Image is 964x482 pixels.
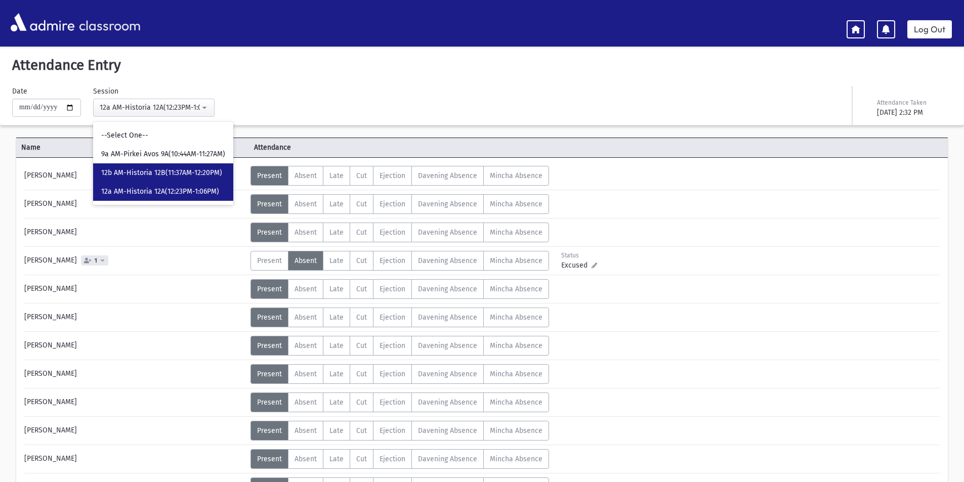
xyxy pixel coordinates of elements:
span: Absent [295,455,317,463]
span: Ejection [380,426,405,435]
span: Ejection [380,285,405,293]
span: Ejection [380,171,405,180]
span: Davening Absence [418,285,477,293]
div: Status [561,251,606,260]
span: Ejection [380,341,405,350]
span: Late [329,256,344,265]
div: [PERSON_NAME] [19,251,250,271]
span: Davening Absence [418,370,477,378]
span: Davening Absence [418,171,477,180]
span: Cut [356,228,367,237]
span: Absent [295,228,317,237]
span: Present [257,313,282,322]
span: Present [257,341,282,350]
span: Present [257,228,282,237]
div: AttTypes [250,194,549,214]
span: Late [329,341,344,350]
span: Ejection [380,228,405,237]
span: Name [16,142,249,153]
span: 12b AM-Historia 12B(11:37AM-12:20PM) [101,168,222,178]
div: AttTypes [250,392,549,412]
span: Mincha Absence [490,313,542,322]
span: Ejection [380,200,405,208]
span: Attendance [249,142,482,153]
span: Ejection [380,256,405,265]
div: AttTypes [250,364,549,384]
span: Late [329,228,344,237]
span: Absent [295,200,317,208]
span: Present [257,370,282,378]
span: Cut [356,341,367,350]
span: Mincha Absence [490,171,542,180]
span: Mincha Absence [490,228,542,237]
span: Absent [295,313,317,322]
span: 12a AM-Historia 12A(12:23PM-1:06PM) [101,187,219,197]
span: Late [329,426,344,435]
span: Absent [295,171,317,180]
span: Mincha Absence [490,370,542,378]
span: Davening Absence [418,426,477,435]
span: Late [329,200,344,208]
div: Attendance Taken [877,98,950,107]
span: Late [329,398,344,407]
span: Mincha Absence [490,398,542,407]
div: [PERSON_NAME] [19,279,250,299]
div: AttTypes [250,308,549,327]
div: [PERSON_NAME] [19,392,250,412]
span: Mincha Absence [490,341,542,350]
span: 9a AM-Pirkei Avos 9A(10:44AM-11:27AM) [101,149,225,159]
span: Mincha Absence [490,256,542,265]
span: --Select One-- [101,130,148,141]
span: Cut [356,455,367,463]
span: Cut [356,313,367,322]
div: [PERSON_NAME] [19,308,250,327]
span: Cut [356,171,367,180]
span: Excused [561,260,592,271]
div: [PERSON_NAME] [19,421,250,441]
span: Present [257,171,282,180]
img: AdmirePro [8,11,77,34]
div: 12a AM-Historia 12A(12:23PM-1:06PM) [100,102,200,113]
span: Cut [356,370,367,378]
span: Ejection [380,455,405,463]
span: Late [329,171,344,180]
span: Cut [356,200,367,208]
div: [PERSON_NAME] [19,223,250,242]
span: classroom [77,9,141,36]
span: Present [257,426,282,435]
span: Absent [295,426,317,435]
span: Absent [295,370,317,378]
div: [PERSON_NAME] [19,364,250,384]
span: Present [257,256,282,265]
span: Ejection [380,398,405,407]
span: Davening Absence [418,228,477,237]
span: Cut [356,426,367,435]
span: Present [257,285,282,293]
span: Mincha Absence [490,200,542,208]
span: Late [329,370,344,378]
div: AttTypes [250,421,549,441]
label: Date [12,86,27,97]
div: AttTypes [250,336,549,356]
div: AttTypes [250,449,549,469]
span: 1 [93,257,99,264]
span: Davening Absence [418,398,477,407]
span: Davening Absence [418,256,477,265]
span: Cut [356,285,367,293]
div: [DATE] 2:32 PM [877,107,950,118]
span: Present [257,398,282,407]
span: Absent [295,341,317,350]
span: Late [329,455,344,463]
h5: Attendance Entry [8,57,956,74]
div: AttTypes [250,279,549,299]
span: Absent [295,285,317,293]
div: [PERSON_NAME] [19,336,250,356]
a: Log Out [907,20,952,38]
label: Session [93,86,118,97]
span: Present [257,200,282,208]
span: Mincha Absence [490,426,542,435]
span: Davening Absence [418,200,477,208]
span: Present [257,455,282,463]
div: AttTypes [250,223,549,242]
span: Mincha Absence [490,285,542,293]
